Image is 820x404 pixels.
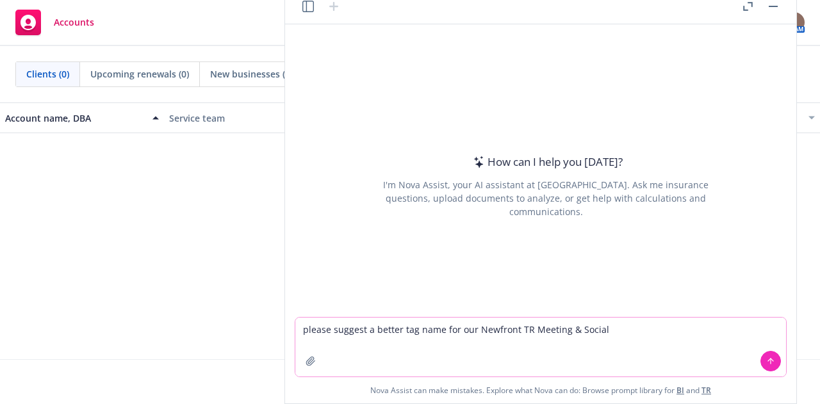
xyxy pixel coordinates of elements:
a: BI [676,385,684,396]
div: How can I help you [DATE]? [470,154,623,170]
span: New businesses (0) [210,67,293,81]
div: Service team [169,111,323,125]
textarea: please suggest a better tag name for our Newfront TR Meeting & Social [295,318,786,376]
span: Accounts [54,17,94,28]
span: Nova Assist can make mistakes. Explore what Nova can do: Browse prompt library for and [370,377,711,403]
div: I'm Nova Assist, your AI assistant at [GEOGRAPHIC_DATA]. Ask me insurance questions, upload docum... [366,178,726,218]
span: Clients (0) [26,67,69,81]
a: Accounts [10,4,99,40]
button: Service team [164,102,328,133]
a: TR [701,385,711,396]
span: Upcoming renewals (0) [90,67,189,81]
div: Account name, DBA [5,111,145,125]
